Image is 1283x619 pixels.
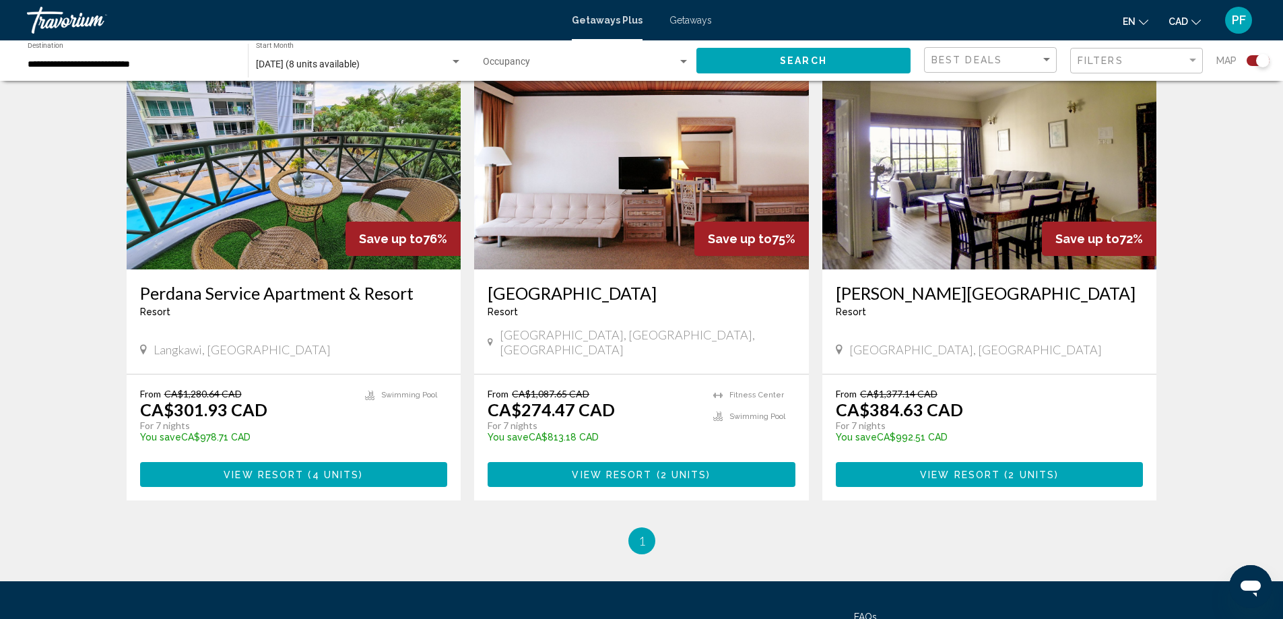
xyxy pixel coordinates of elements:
button: Change language [1123,11,1148,31]
span: Filters [1078,55,1123,66]
span: Swimming Pool [729,412,785,421]
p: For 7 nights [836,420,1130,432]
button: User Menu [1221,6,1256,34]
span: From [140,388,161,399]
button: View Resort(4 units) [140,462,448,487]
span: [GEOGRAPHIC_DATA], [GEOGRAPHIC_DATA] [849,342,1102,357]
span: ( ) [653,469,711,480]
span: Resort [140,306,170,317]
button: View Resort(2 units) [488,462,795,487]
span: Langkawi, [GEOGRAPHIC_DATA] [154,342,331,357]
button: Filter [1070,47,1203,75]
a: Travorium [27,7,558,34]
div: 76% [346,222,461,256]
span: From [488,388,508,399]
span: Save up to [359,232,423,246]
span: Search [780,56,827,67]
a: Getaways Plus [572,15,643,26]
span: You save [488,432,529,443]
p: For 7 nights [140,420,352,432]
span: CA$1,377.14 CAD [860,388,937,399]
a: Perdana Service Apartment & Resort [140,283,448,303]
img: 3196I01X.jpg [822,54,1157,269]
p: CA$301.93 CAD [140,399,267,420]
span: Best Deals [931,55,1002,65]
iframe: Button to launch messaging window [1229,565,1272,608]
span: Map [1216,51,1237,70]
div: 75% [694,222,809,256]
img: C702I01X.jpg [474,54,809,269]
span: 4 units [312,469,360,480]
span: Swimming Pool [381,391,437,399]
span: View Resort [572,469,652,480]
p: CA$813.18 CAD [488,432,700,443]
p: CA$384.63 CAD [836,399,963,420]
button: Change currency [1169,11,1201,31]
span: ( ) [1000,469,1059,480]
a: Getaways [669,15,712,26]
span: Save up to [1055,232,1119,246]
button: View Resort(2 units) [836,462,1144,487]
p: CA$978.71 CAD [140,432,352,443]
span: Save up to [708,232,772,246]
span: 2 units [661,469,707,480]
span: [GEOGRAPHIC_DATA], [GEOGRAPHIC_DATA], [GEOGRAPHIC_DATA] [500,327,795,357]
span: PF [1232,13,1246,27]
button: Search [696,48,911,73]
mat-select: Sort by [931,55,1053,66]
span: 2 units [1008,469,1055,480]
p: CA$274.47 CAD [488,399,615,420]
span: CA$1,280.64 CAD [164,388,242,399]
img: 5461O01X.jpg [127,54,461,269]
span: Resort [488,306,518,317]
span: View Resort [224,469,304,480]
ul: Pagination [127,527,1157,554]
span: CAD [1169,16,1188,27]
span: 1 [638,533,645,548]
span: Fitness Center [729,391,784,399]
span: You save [140,432,181,443]
div: 72% [1042,222,1156,256]
span: Resort [836,306,866,317]
span: View Resort [920,469,1000,480]
span: ( ) [304,469,363,480]
p: CA$992.51 CAD [836,432,1130,443]
span: [DATE] (8 units available) [256,59,360,69]
span: en [1123,16,1136,27]
a: [PERSON_NAME][GEOGRAPHIC_DATA] [836,283,1144,303]
p: For 7 nights [488,420,700,432]
span: CA$1,087.65 CAD [512,388,589,399]
span: You save [836,432,877,443]
span: From [836,388,857,399]
a: [GEOGRAPHIC_DATA] [488,283,795,303]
